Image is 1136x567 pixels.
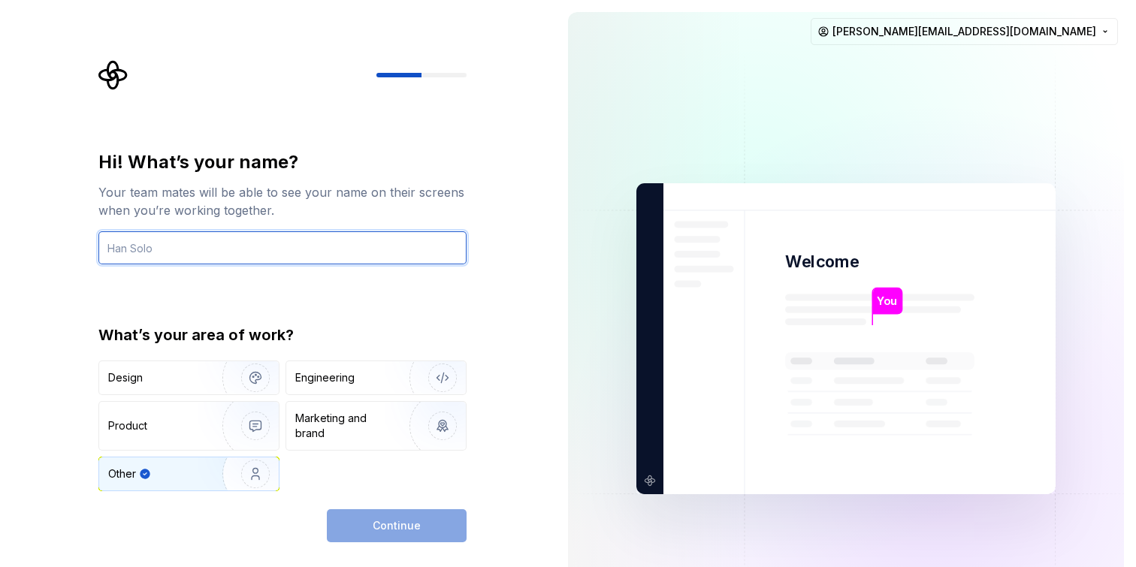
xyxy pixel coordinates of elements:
div: Product [108,418,147,433]
div: Hi! What’s your name? [98,150,467,174]
p: Welcome [785,251,859,273]
div: Other [108,466,136,481]
p: You [877,293,897,309]
div: Marketing and brand [295,411,397,441]
input: Han Solo [98,231,467,264]
svg: Supernova Logo [98,60,128,90]
div: Your team mates will be able to see your name on their screens when you’re working together. [98,183,467,219]
div: Design [108,370,143,385]
span: [PERSON_NAME][EMAIL_ADDRESS][DOMAIN_NAME] [832,24,1096,39]
div: Engineering [295,370,355,385]
div: What’s your area of work? [98,324,467,345]
button: [PERSON_NAME][EMAIL_ADDRESS][DOMAIN_NAME] [811,18,1118,45]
